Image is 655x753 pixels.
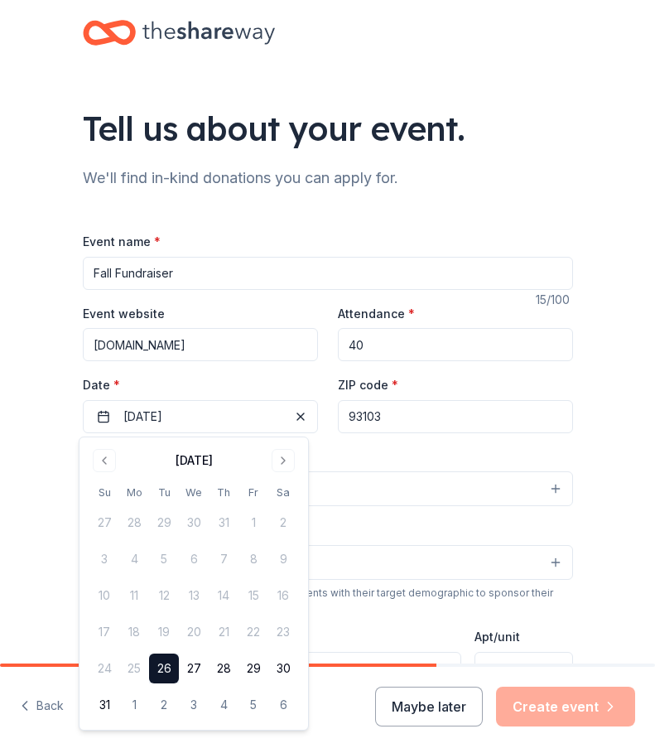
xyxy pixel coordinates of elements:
button: 27 [179,654,209,683]
button: 2 [149,690,179,720]
button: Go to next month [272,449,295,472]
th: Saturday [268,484,298,501]
button: 30 [268,654,298,683]
button: 6 [268,690,298,720]
button: 28 [209,654,238,683]
div: Tell us about your event. [83,105,573,152]
th: Tuesday [149,484,179,501]
th: Monday [119,484,149,501]
input: 20 [338,328,573,361]
th: Friday [238,484,268,501]
button: Select [83,471,573,506]
label: Event name [83,234,161,250]
div: We use this information to help brands find events with their target demographic to sponsor their... [83,586,573,613]
button: 31 [89,690,119,720]
th: Sunday [89,484,119,501]
input: 12345 (U.S. only) [338,400,573,433]
button: Maybe later [375,687,483,726]
div: We'll find in-kind donations you can apply for. [83,165,573,191]
label: Attendance [338,306,415,322]
button: 3 [179,690,209,720]
th: Wednesday [179,484,209,501]
div: [DATE] [176,451,213,471]
button: Go to previous month [93,449,116,472]
input: Spring Fundraiser [83,257,573,290]
button: [DATE] [83,400,318,433]
label: Event website [83,306,165,322]
button: 29 [238,654,268,683]
div: 15 /100 [536,290,573,310]
button: Back [20,689,64,724]
button: 5 [238,690,268,720]
input: # [474,652,572,685]
label: Apt/unit [474,629,520,645]
button: Select [83,545,573,580]
th: Thursday [209,484,238,501]
input: https://www... [83,328,318,361]
button: 26 [149,654,179,683]
button: 1 [119,690,149,720]
label: Date [83,377,318,393]
button: 4 [209,690,238,720]
label: ZIP code [338,377,398,393]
